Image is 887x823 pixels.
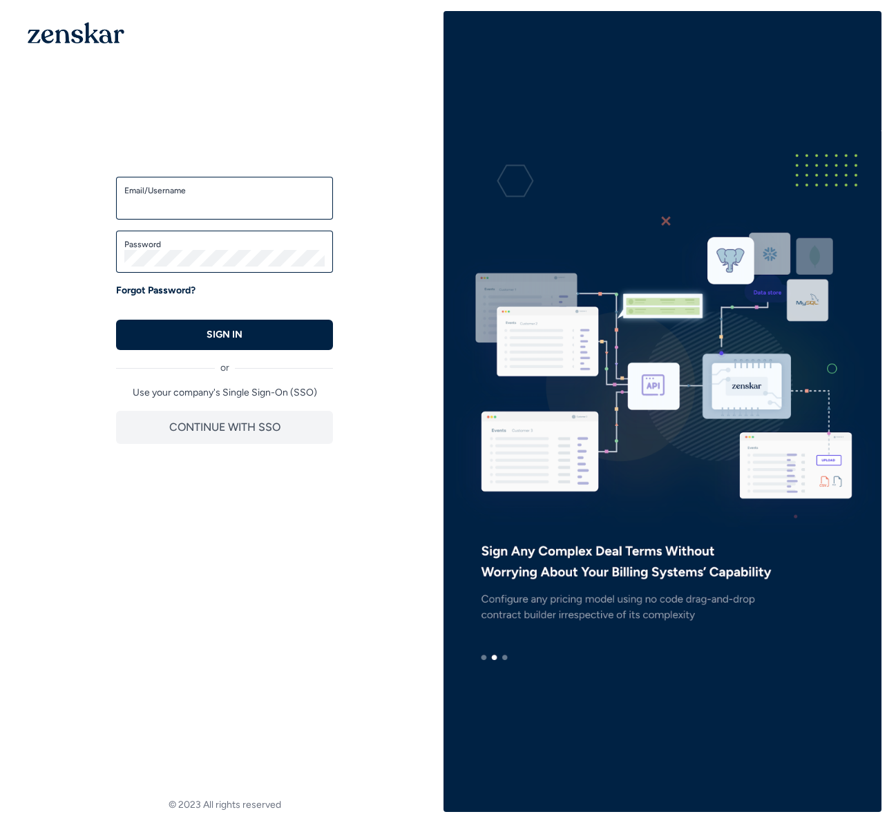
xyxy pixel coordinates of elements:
[116,411,333,444] button: CONTINUE WITH SSO
[6,798,443,812] footer: © 2023 All rights reserved
[124,185,325,196] label: Email/Username
[116,386,333,400] p: Use your company's Single Sign-On (SSO)
[116,320,333,350] button: SIGN IN
[207,328,242,342] p: SIGN IN
[116,350,333,375] div: or
[28,22,124,43] img: 1OGAJ2xQqyY4LXKgY66KYq0eOWRCkrZdAb3gUhuVAqdWPZE9SRJmCz+oDMSn4zDLXe31Ii730ItAGKgCKgCCgCikA4Av8PJUP...
[443,130,881,693] img: e3ZQAAAMhDCM8y96E9JIIDxLgAABAgQIECBAgAABAgQyAoJA5mpDCRAgQIAAAQIECBAgQIAAAQIECBAgQKAsIAiU37edAAECB...
[116,284,195,298] a: Forgot Password?
[124,239,325,250] label: Password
